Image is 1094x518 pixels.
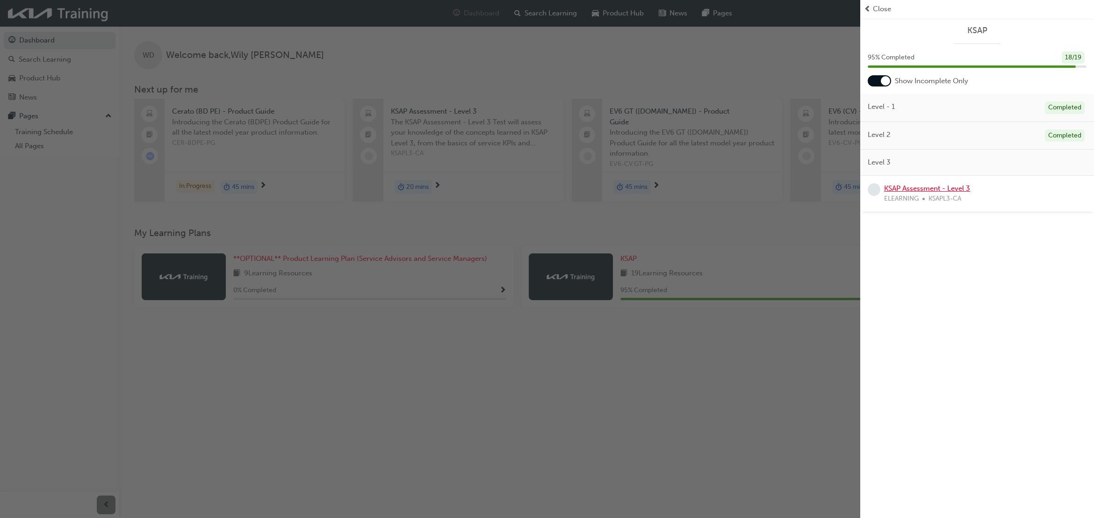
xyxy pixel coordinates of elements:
button: prev-iconClose [864,4,1090,14]
a: KSAP Assessment - Level 3 [884,184,970,193]
span: Close [873,4,891,14]
span: 95 % Completed [868,52,914,63]
span: Level - 1 [868,101,895,112]
span: Show Incomplete Only [895,76,968,86]
span: Level 2 [868,129,891,140]
a: KSAP [868,25,1087,36]
div: 18 / 19 [1062,51,1085,64]
div: Completed [1045,129,1085,142]
span: learningRecordVerb_NONE-icon [868,183,880,196]
span: prev-icon [864,4,871,14]
span: ELEARNING [884,194,919,204]
div: Completed [1045,101,1085,114]
span: Level 3 [868,157,891,168]
span: KSAPL3-CA [928,194,961,204]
